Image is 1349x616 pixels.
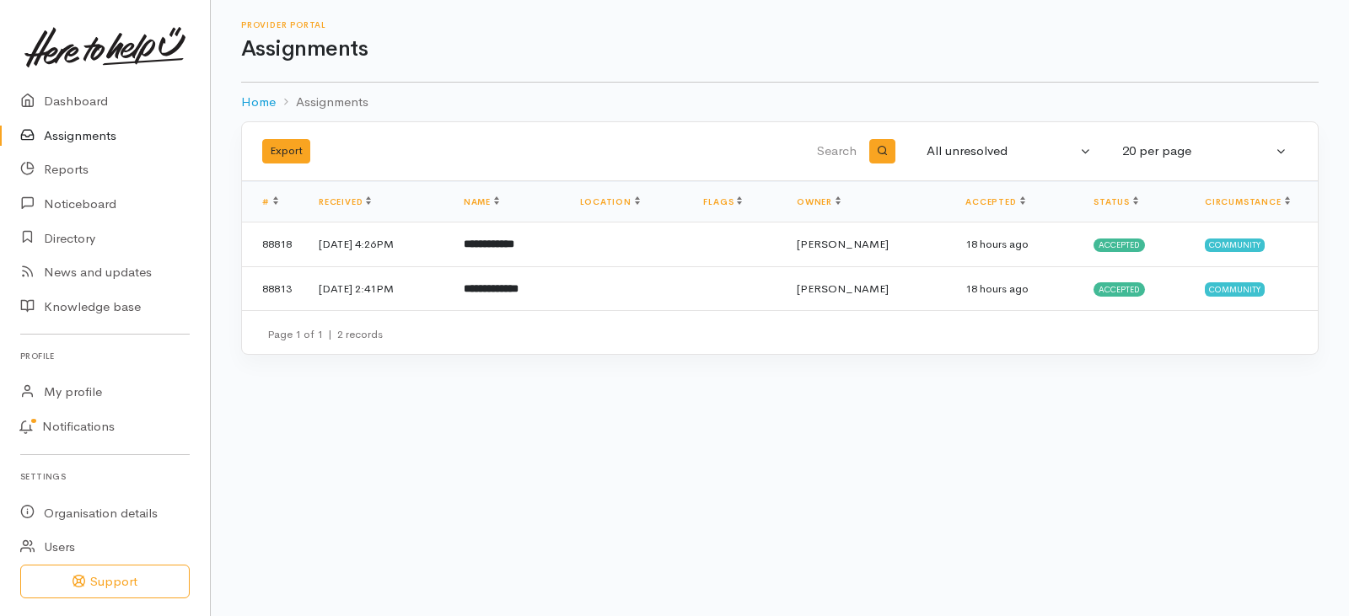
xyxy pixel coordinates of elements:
[305,266,450,310] td: [DATE] 2:41PM
[703,196,742,207] a: Flags
[319,196,371,207] a: Received
[1122,142,1272,161] div: 20 per page
[241,20,1319,29] h6: Provider Portal
[267,327,383,341] small: Page 1 of 1 2 records
[242,266,305,310] td: 88813
[305,222,450,267] td: [DATE] 4:26PM
[1112,135,1298,168] button: 20 per page
[276,93,368,112] li: Assignments
[797,196,841,207] a: Owner
[580,196,640,207] a: Location
[965,281,1029,296] time: 18 hours ago
[927,142,1077,161] div: All unresolved
[242,222,305,267] td: 88818
[1094,196,1138,207] a: Status
[262,139,310,163] button: Export
[20,345,190,367] h6: Profile
[965,237,1029,251] time: 18 hours ago
[1094,238,1145,252] span: Accepted
[965,196,1024,207] a: Accepted
[1094,282,1145,296] span: Accepted
[20,465,190,488] h6: Settings
[797,281,889,296] span: [PERSON_NAME]
[328,327,332,341] span: |
[241,37,1319,62] h1: Assignments
[589,131,860,172] input: Search
[797,237,889,251] span: [PERSON_NAME]
[1205,238,1265,252] span: Community
[241,93,276,112] a: Home
[20,565,190,599] button: Support
[916,135,1102,168] button: All unresolved
[464,196,499,207] a: Name
[262,196,278,207] a: #
[241,83,1319,122] nav: breadcrumb
[1205,282,1265,296] span: Community
[1205,196,1290,207] a: Circumstance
